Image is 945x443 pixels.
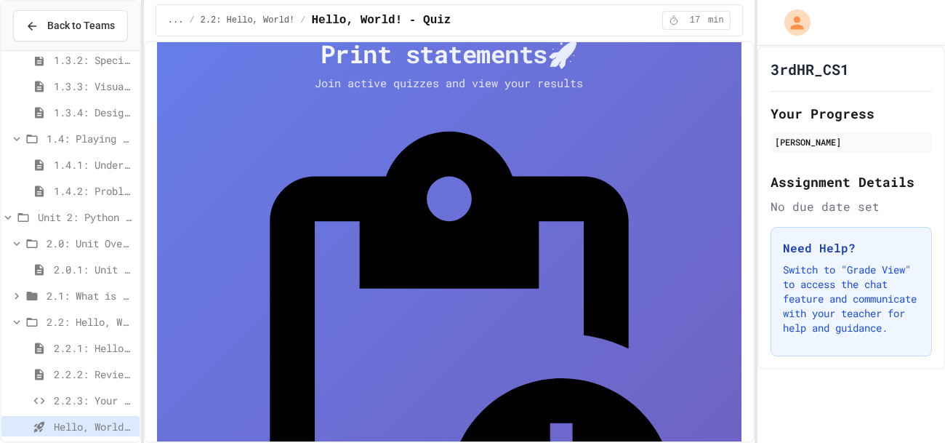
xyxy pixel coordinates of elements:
span: 2.2.2: Review - Hello, World! [54,367,134,382]
span: 1.4.1: Understanding Games with Flowcharts [54,157,134,172]
span: min [708,15,724,26]
span: Back to Teams [47,18,115,33]
div: My Account [769,6,814,39]
span: Unit 2: Python Fundamentals [38,209,134,225]
span: 2.0: Unit Overview [47,236,134,251]
h3: Need Help? [783,239,920,257]
span: 1.3.4: Designing Flowcharts [54,105,134,120]
h2: Your Progress [771,103,932,124]
span: / [189,15,194,26]
p: Switch to "Grade View" to access the chat feature and communicate with your teacher for help and ... [783,263,920,335]
span: 1.4: Playing Games [47,131,134,146]
span: 2.0.1: Unit Overview [54,262,134,277]
span: 2.2.3: Your Name and Favorite Movie [54,393,134,408]
h2: Assignment Details [771,172,932,192]
p: Join active quizzes and view your results [286,75,613,92]
span: / [300,15,305,26]
span: 2.1: What is Code? [47,288,134,303]
span: 1.4.2: Problem Solving Reflection [54,183,134,199]
h4: Print statements 🚀 [180,39,718,69]
span: 17 [683,15,707,26]
span: 2.2.1: Hello, World! [54,340,134,356]
button: Back to Teams [13,10,128,41]
span: 2.2: Hello, World! [47,314,134,330]
div: [PERSON_NAME] [775,135,928,148]
span: 2.2: Hello, World! [201,15,295,26]
div: No due date set [771,198,932,215]
span: ... [168,15,184,26]
span: Hello, World! - Quiz [54,419,134,434]
span: 1.3.3: Visualizing Logic with Flowcharts [54,79,134,94]
span: Hello, World! - Quiz [311,12,451,29]
span: 1.3.2: Specifying Ideas with Pseudocode [54,52,134,68]
h1: 3rdHR_CS1 [771,59,849,79]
